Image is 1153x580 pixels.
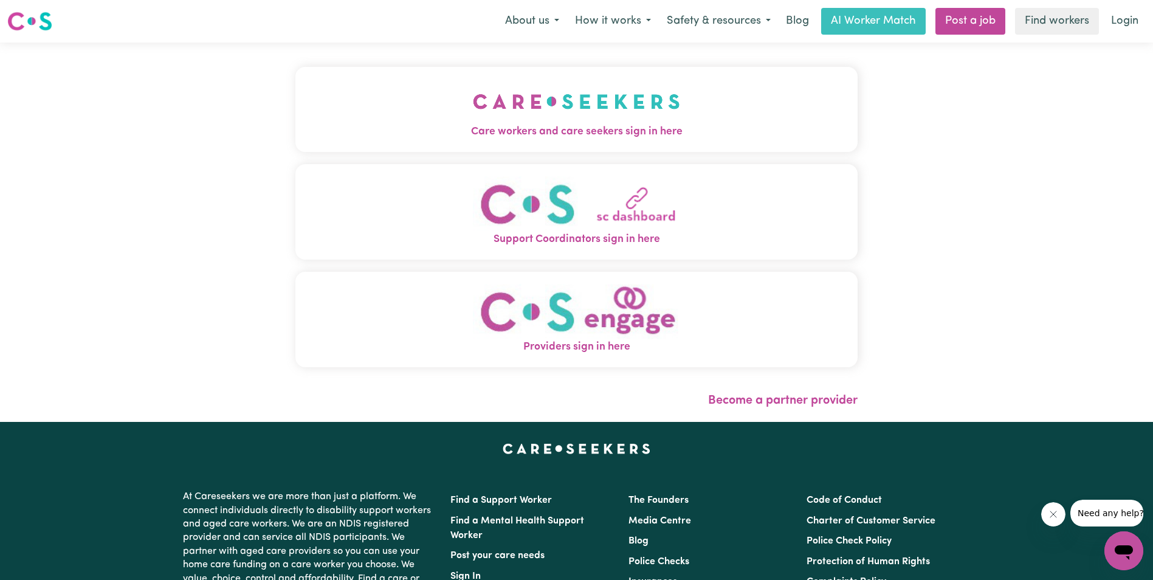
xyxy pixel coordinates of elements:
[295,164,858,260] button: Support Coordinators sign in here
[935,8,1005,35] a: Post a job
[1041,502,1065,526] iframe: Close message
[807,516,935,526] a: Charter of Customer Service
[1104,531,1143,570] iframe: Button to launch messaging window
[450,551,545,561] a: Post your care needs
[779,8,816,35] a: Blog
[450,495,552,505] a: Find a Support Worker
[295,339,858,355] span: Providers sign in here
[295,232,858,247] span: Support Coordinators sign in here
[628,495,689,505] a: The Founders
[659,9,779,34] button: Safety & resources
[1070,500,1143,526] iframe: Message from company
[807,495,882,505] a: Code of Conduct
[7,7,52,35] a: Careseekers logo
[295,272,858,367] button: Providers sign in here
[1104,8,1146,35] a: Login
[1015,8,1099,35] a: Find workers
[567,9,659,34] button: How it works
[628,536,649,546] a: Blog
[295,67,858,152] button: Care workers and care seekers sign in here
[7,10,52,32] img: Careseekers logo
[821,8,926,35] a: AI Worker Match
[807,536,892,546] a: Police Check Policy
[7,9,74,18] span: Need any help?
[807,557,930,567] a: Protection of Human Rights
[708,395,858,407] a: Become a partner provider
[497,9,567,34] button: About us
[628,516,691,526] a: Media Centre
[503,444,650,454] a: Careseekers home page
[628,557,689,567] a: Police Checks
[295,124,858,140] span: Care workers and care seekers sign in here
[450,516,584,540] a: Find a Mental Health Support Worker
